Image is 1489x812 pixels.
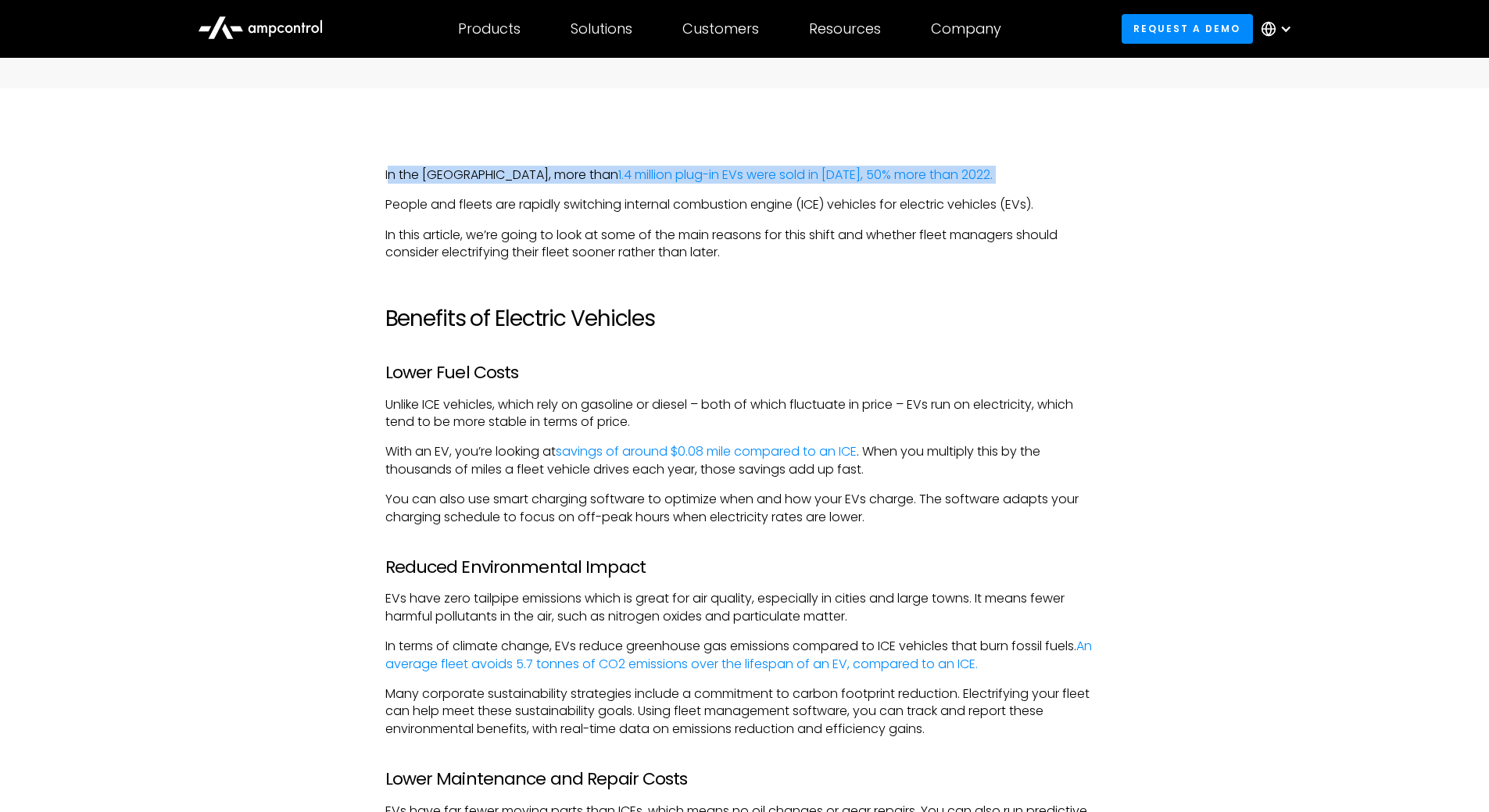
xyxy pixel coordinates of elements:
p: In the [GEOGRAPHIC_DATA], more than [385,166,1104,184]
h2: Benefits of Electric Vehicles [385,306,1104,332]
div: Solutions [571,20,632,38]
a: 1.4 million plug-in EVs were sold in [DATE], 50% more than 2022. [618,166,993,184]
h3: Reduced Environmental Impact [385,557,1104,578]
div: Resources [809,20,881,38]
div: Company [931,20,1001,38]
h3: Lower Maintenance and Repair Costs [385,769,1104,789]
a: Request a demo [1122,14,1253,43]
p: Many corporate sustainability strategies include a commitment to carbon footprint reduction. Elec... [385,685,1104,738]
div: Products [458,20,521,38]
p: Unlike ICE vehicles, which rely on gasoline or diesel – both of which fluctuate in price – EVs ru... [385,396,1104,431]
p: In this article, we’re going to look at some of the main reasons for this shift and whether fleet... [385,227,1104,262]
a: savings of around $0.08 mile compared to an ICE [556,442,857,460]
h3: Lower Fuel Costs [385,363,1104,383]
div: Customers [682,20,759,38]
p: In terms of climate change, EVs reduce greenhouse gas emissions compared to ICE vehicles that bur... [385,638,1104,673]
a: An average fleet avoids 5.7 tonnes of CO2 emissions over the lifespan of an EV, compared to an ICE. [385,637,1092,672]
p: EVs have zero tailpipe emissions which is great for air quality, especially in cities and large t... [385,590,1104,625]
p: You can also use smart charging software to optimize when and how your EVs charge. The software a... [385,491,1104,526]
p: With an EV, you’re looking at . When you multiply this by the thousands of miles a fleet vehicle ... [385,443,1104,478]
p: People and fleets are rapidly switching internal combustion engine (ICE) vehicles for electric ve... [385,196,1104,213]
